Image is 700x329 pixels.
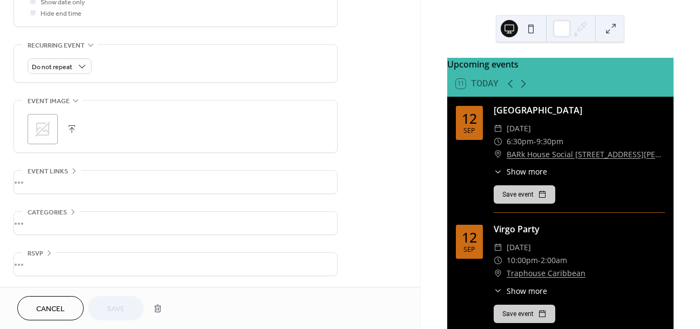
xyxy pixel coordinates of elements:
div: ​ [494,135,502,148]
span: Categories [28,207,67,218]
span: [DATE] [507,241,531,254]
div: Upcoming events [447,58,674,71]
span: 2:00am [541,254,567,267]
div: Sep [463,127,475,135]
button: Save event [494,185,555,204]
div: ••• [14,171,337,193]
span: Show more [507,285,547,297]
div: ​ [494,241,502,254]
div: ​ [494,122,502,135]
div: Sep [463,246,475,253]
span: Recurring event [28,40,85,51]
div: ••• [14,253,337,276]
span: Do not repeat [32,61,72,73]
span: Event links [28,166,68,177]
div: ​ [494,267,502,280]
button: Save event [494,305,555,323]
div: ; [28,114,58,144]
button: ​Show more [494,166,547,177]
div: Virgo Party [494,223,665,236]
button: ​Show more [494,285,547,297]
div: 12 [462,231,477,244]
span: [DATE] [507,122,531,135]
span: 9:30pm [536,135,563,148]
span: - [538,254,541,267]
span: 10:00pm [507,254,538,267]
div: ••• [14,212,337,234]
span: Event image [28,96,70,107]
div: ​ [494,285,502,297]
button: Cancel [17,296,84,320]
div: ​ [494,148,502,161]
div: 12 [462,112,477,125]
a: Traphouse Caribbean [507,267,585,280]
span: RSVP [28,248,43,259]
div: [GEOGRAPHIC_DATA] [494,104,665,117]
span: Cancel [36,304,65,315]
span: 6:30pm [507,135,534,148]
a: BARk House Social [STREET_ADDRESS][PERSON_NAME] [507,148,665,161]
span: Show more [507,166,547,177]
span: Hide end time [41,8,82,19]
span: - [534,135,536,148]
div: ​ [494,254,502,267]
div: ​ [494,166,502,177]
